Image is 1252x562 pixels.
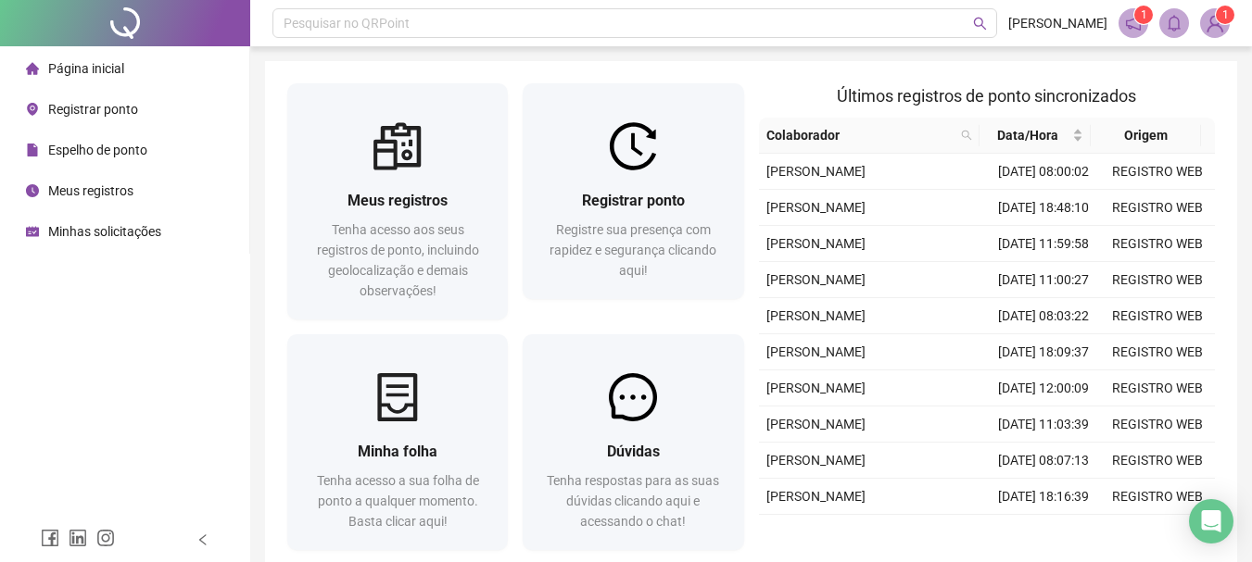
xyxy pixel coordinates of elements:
span: [PERSON_NAME] [766,417,866,431]
img: 90494 [1201,9,1229,37]
td: REGISTRO WEB [1101,443,1215,479]
span: Tenha acesso a sua folha de ponto a qualquer momento. Basta clicar aqui! [317,473,479,529]
td: [DATE] 11:03:39 [987,406,1101,443]
td: REGISTRO WEB [1101,515,1215,551]
td: REGISTRO WEB [1101,406,1215,443]
span: [PERSON_NAME] [766,489,866,504]
span: instagram [96,529,115,547]
span: [PERSON_NAME] [766,272,866,287]
sup: Atualize o seu contato no menu Meus Dados [1216,6,1234,24]
sup: 1 [1134,6,1153,24]
span: Tenha respostas para as suas dúvidas clicando aqui e acessando o chat! [547,473,719,529]
span: schedule [26,225,39,238]
span: Data/Hora [987,125,1068,145]
span: Últimos registros de ponto sincronizados [837,86,1136,106]
div: Open Intercom Messenger [1189,499,1233,543]
span: 1 [1141,8,1147,21]
span: bell [1166,15,1182,31]
span: Dúvidas [607,443,660,460]
td: REGISTRO WEB [1101,298,1215,334]
td: REGISTRO WEB [1101,262,1215,298]
span: Registrar ponto [582,192,685,209]
span: Espelho de ponto [48,143,147,157]
a: DúvidasTenha respostas para as suas dúvidas clicando aqui e acessando o chat! [523,334,743,550]
span: [PERSON_NAME] [766,453,866,468]
td: [DATE] 12:00:02 [987,515,1101,551]
span: Registrar ponto [48,102,138,117]
span: search [973,17,987,31]
td: [DATE] 08:00:02 [987,154,1101,190]
span: [PERSON_NAME] [766,200,866,215]
span: Página inicial [48,61,124,76]
span: notification [1125,15,1142,31]
span: environment [26,103,39,116]
span: clock-circle [26,184,39,197]
td: [DATE] 11:00:27 [987,262,1101,298]
a: Minha folhaTenha acesso a sua folha de ponto a qualquer momento. Basta clicar aqui! [287,334,508,550]
td: [DATE] 12:00:09 [987,370,1101,406]
td: [DATE] 08:03:22 [987,298,1101,334]
th: Origem [1091,118,1201,154]
span: [PERSON_NAME] [766,308,866,323]
span: Minhas solicitações [48,224,161,239]
td: REGISTRO WEB [1101,154,1215,190]
td: [DATE] 11:59:58 [987,226,1101,262]
span: Tenha acesso aos seus registros de ponto, incluindo geolocalização e demais observações! [317,222,479,298]
td: [DATE] 18:09:37 [987,334,1101,370]
td: REGISTRO WEB [1101,334,1215,370]
td: REGISTRO WEB [1101,226,1215,262]
span: Minha folha [358,443,437,460]
span: Registre sua presença com rapidez e segurança clicando aqui! [550,222,716,278]
span: search [957,121,976,149]
span: facebook [41,529,59,547]
td: REGISTRO WEB [1101,370,1215,406]
span: [PERSON_NAME] [766,381,866,395]
span: [PERSON_NAME] [1008,13,1107,33]
span: home [26,62,39,75]
span: [PERSON_NAME] [766,236,866,251]
td: REGISTRO WEB [1101,190,1215,226]
td: [DATE] 18:48:10 [987,190,1101,226]
th: Data/Hora [980,118,1090,154]
span: Meus registros [48,183,133,198]
span: [PERSON_NAME] [766,344,866,359]
span: search [961,130,972,141]
span: left [196,533,209,546]
td: [DATE] 18:16:39 [987,479,1101,515]
span: file [26,144,39,156]
td: REGISTRO WEB [1101,479,1215,515]
a: Meus registrosTenha acesso aos seus registros de ponto, incluindo geolocalização e demais observa... [287,83,508,319]
span: linkedin [69,529,87,547]
span: 1 [1222,8,1229,21]
span: Meus registros [348,192,448,209]
td: [DATE] 08:07:13 [987,443,1101,479]
a: Registrar pontoRegistre sua presença com rapidez e segurança clicando aqui! [523,83,743,299]
span: Colaborador [766,125,955,145]
span: [PERSON_NAME] [766,164,866,179]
